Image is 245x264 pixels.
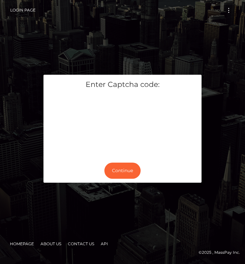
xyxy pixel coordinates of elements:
[48,80,197,90] h5: Enter Captcha code:
[104,163,141,179] button: Continue
[223,6,235,15] button: Toggle navigation
[7,239,37,249] a: Homepage
[65,239,97,249] a: Contact Us
[48,95,197,153] iframe: mtcaptcha
[38,239,64,249] a: About Us
[10,3,36,17] a: Login Page
[98,239,111,249] a: API
[5,249,240,256] div: © 2025 , MassPay Inc.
